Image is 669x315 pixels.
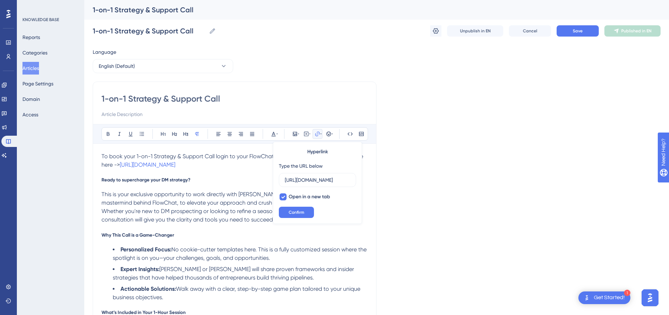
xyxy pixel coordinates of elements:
div: 1 [624,290,630,296]
button: English (Default) [93,59,233,73]
span: Why This Call is a Game-Changer [101,232,174,238]
div: Type the URL below [279,162,323,170]
img: launcher-image-alternative-text [583,294,591,302]
span: No cookie-cutter templates here. This is a fully customized session where the spotlight is on you... [113,246,368,261]
button: Cancel [509,25,551,37]
strong: Personalized Focus: [120,246,171,253]
span: Whether you're new to DM prospecting or looking to refine a seasoned strategy, this tailored cons... [101,208,339,223]
button: Articles [22,62,39,75]
button: Page Settings [22,77,53,90]
button: Save [557,25,599,37]
button: Unpublish in EN [447,25,503,37]
span: Save [573,28,583,34]
button: Categories [22,46,47,59]
span: Need Help? [17,2,44,10]
div: Open Get Started! checklist, remaining modules: 1 [578,291,630,304]
a: [URL][DOMAIN_NAME] [120,161,175,168]
span: Language [93,48,116,56]
input: Article Description [101,110,368,118]
span: What’s Included in Your 1-Hour Session [101,309,186,315]
span: This is your exclusive opportunity to work directly with [PERSON_NAME] or [PERSON_NAME], part of ... [101,191,361,206]
span: Unpublish in EN [460,28,491,34]
button: Access [22,108,38,121]
span: Published in EN [621,28,651,34]
span: English (Default) [99,62,135,70]
strong: Actionable Solutions: [120,285,176,292]
button: Published in EN [604,25,661,37]
span: Open in a new tab [289,193,330,201]
div: KNOWLEDGE BASE [22,17,59,22]
input: Article Title [101,93,368,104]
span: Walk away with a clear, step-by-step game plan tailored to your unique business objectives. [113,285,362,301]
span: Confirm [289,210,304,215]
span: Hyperlink [307,148,328,156]
strong: Expert Insights: [120,266,159,272]
button: Domain [22,93,40,105]
div: 1-on-1 Strategy & Support Call [93,5,643,15]
iframe: UserGuiding AI Assistant Launcher [640,287,661,308]
span: To book your 1-on-1 Strategy & Support Call login to your FlowChat account and visit our marketpl... [101,153,365,168]
div: Get Started! [594,294,625,302]
button: Reports [22,31,40,44]
span: [PERSON_NAME] or [PERSON_NAME] will share proven frameworks and insider strategies that have help... [113,266,355,281]
span: Ready to supercharge your DM strategy? [101,177,190,182]
input: Type the value [285,176,350,184]
span: Cancel [523,28,537,34]
button: Confirm [279,207,314,218]
input: Article Name [93,26,206,36]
